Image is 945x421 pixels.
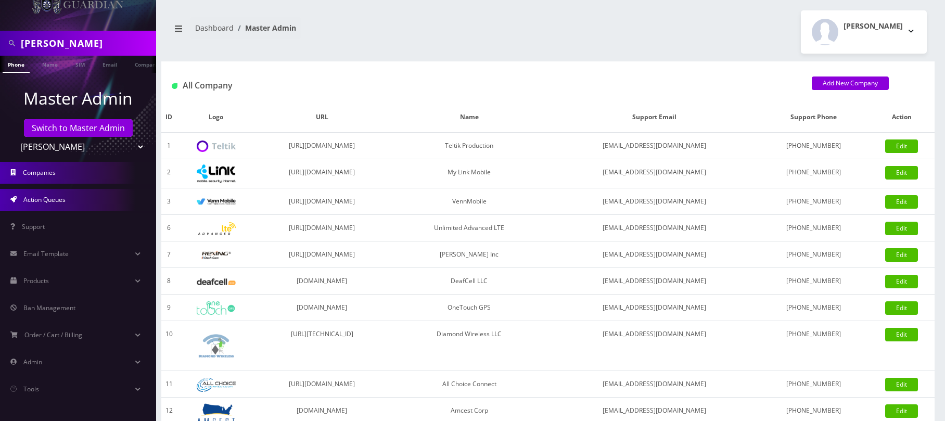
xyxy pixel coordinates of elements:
img: Teltik Production [197,141,236,152]
a: Edit [885,248,918,262]
td: [EMAIL_ADDRESS][DOMAIN_NAME] [550,268,759,295]
a: Edit [885,139,918,153]
a: Dashboard [195,23,234,33]
td: VennMobile [389,188,550,215]
td: [EMAIL_ADDRESS][DOMAIN_NAME] [550,188,759,215]
td: DeafCell LLC [389,268,550,295]
td: [PHONE_NUMBER] [759,133,869,159]
a: Edit [885,275,918,288]
td: [EMAIL_ADDRESS][DOMAIN_NAME] [550,295,759,321]
td: [URL][TECHNICAL_ID] [256,321,389,371]
a: Edit [885,404,918,418]
li: Master Admin [234,22,296,33]
input: Search in Company [21,33,154,53]
a: Edit [885,301,918,315]
span: Email Template [23,249,69,258]
th: Action [869,102,935,133]
td: 3 [161,188,177,215]
td: [URL][DOMAIN_NAME] [256,188,389,215]
td: [URL][DOMAIN_NAME] [256,215,389,241]
span: Admin [23,358,42,366]
th: URL [256,102,389,133]
th: ID [161,102,177,133]
button: [PERSON_NAME] [801,10,927,54]
td: [PHONE_NUMBER] [759,215,869,241]
span: Action Queues [23,195,66,204]
a: Edit [885,166,918,180]
th: Name [389,102,550,133]
img: OneTouch GPS [197,301,236,315]
span: Tools [23,385,39,393]
td: OneTouch GPS [389,295,550,321]
th: Logo [177,102,256,133]
td: [EMAIL_ADDRESS][DOMAIN_NAME] [550,215,759,241]
th: Support Phone [759,102,869,133]
td: My Link Mobile [389,159,550,188]
td: [PHONE_NUMBER] [759,241,869,268]
a: Phone [3,56,30,73]
td: Teltik Production [389,133,550,159]
a: SIM [70,56,90,72]
td: [DOMAIN_NAME] [256,295,389,321]
td: [EMAIL_ADDRESS][DOMAIN_NAME] [550,241,759,268]
img: Rexing Inc [197,250,236,260]
td: [EMAIL_ADDRESS][DOMAIN_NAME] [550,133,759,159]
td: 1 [161,133,177,159]
a: Email [97,56,122,72]
td: [PHONE_NUMBER] [759,321,869,371]
td: Unlimited Advanced LTE [389,215,550,241]
td: [URL][DOMAIN_NAME] [256,241,389,268]
img: All Company [172,83,177,89]
a: Add New Company [812,76,889,90]
a: Edit [885,222,918,235]
span: Ban Management [23,303,75,312]
td: [PHONE_NUMBER] [759,371,869,398]
a: Edit [885,378,918,391]
img: Diamond Wireless LLC [197,326,236,365]
td: [PHONE_NUMBER] [759,159,869,188]
a: Company [130,56,164,72]
h1: All Company [172,81,796,91]
td: 2 [161,159,177,188]
td: 7 [161,241,177,268]
td: [URL][DOMAIN_NAME] [256,133,389,159]
td: [PHONE_NUMBER] [759,295,869,321]
td: 10 [161,321,177,371]
a: Switch to Master Admin [24,119,133,137]
img: All Choice Connect [197,378,236,392]
td: 11 [161,371,177,398]
img: VennMobile [197,198,236,206]
td: [DOMAIN_NAME] [256,268,389,295]
td: [PERSON_NAME] Inc [389,241,550,268]
nav: breadcrumb [169,17,540,47]
td: [EMAIL_ADDRESS][DOMAIN_NAME] [550,159,759,188]
a: Name [37,56,63,72]
td: 8 [161,268,177,295]
td: [URL][DOMAIN_NAME] [256,159,389,188]
td: Diamond Wireless LLC [389,321,550,371]
td: [PHONE_NUMBER] [759,188,869,215]
img: DeafCell LLC [197,278,236,285]
span: Companies [23,168,56,177]
td: [URL][DOMAIN_NAME] [256,371,389,398]
td: 6 [161,215,177,241]
td: All Choice Connect [389,371,550,398]
span: Support [22,222,45,231]
a: Edit [885,328,918,341]
td: 9 [161,295,177,321]
span: Order / Cart / Billing [24,330,82,339]
a: Edit [885,195,918,209]
td: [PHONE_NUMBER] [759,268,869,295]
h2: [PERSON_NAME] [844,22,903,31]
td: [EMAIL_ADDRESS][DOMAIN_NAME] [550,371,759,398]
img: Unlimited Advanced LTE [197,222,236,235]
span: Products [23,276,49,285]
td: [EMAIL_ADDRESS][DOMAIN_NAME] [550,321,759,371]
img: My Link Mobile [197,164,236,183]
th: Support Email [550,102,759,133]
